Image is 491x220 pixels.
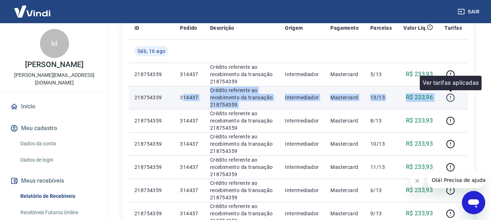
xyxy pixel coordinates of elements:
[17,189,100,204] a: Relatório de Recebíveis
[370,163,392,171] p: 11/13
[210,179,273,201] p: Crédito referente ao recebimento da transação 218754359
[330,187,359,194] p: Mastercard
[210,110,273,132] p: Crédito referente ao recebimento da transação 218754359
[370,187,392,194] p: 6/13
[330,94,359,101] p: Mastercard
[423,79,479,87] p: Ver tarifas aplicadas
[285,163,319,171] p: Intermediador
[134,24,140,32] p: ID
[406,116,433,125] p: R$ 233,93
[9,0,56,22] img: Vindi
[210,24,234,32] p: Descrição
[210,156,273,178] p: Crédito referente ao recebimento da transação 218754359
[40,29,69,58] div: M
[180,187,198,194] p: 314437
[330,140,359,148] p: Mastercard
[210,133,273,155] p: Crédito referente ao recebimento da transação 218754359
[406,186,433,195] p: R$ 233,93
[462,191,485,214] iframe: Botão para abrir a janela de mensagens
[134,117,168,124] p: 218754359
[9,99,100,115] a: Início
[17,205,100,220] a: Recebíveis Futuros Online
[406,70,433,79] p: R$ 233,93
[134,71,168,78] p: 218754359
[4,5,61,11] span: Olá! Precisa de ajuda?
[210,63,273,85] p: Crédito referente ao recebimento da transação 218754359
[370,210,392,217] p: 9/13
[330,24,359,32] p: Pagamento
[410,174,424,188] iframe: Fechar mensagem
[370,140,392,148] p: 10/13
[403,24,427,32] p: Valor Líq.
[180,140,198,148] p: 314437
[210,87,273,108] p: Crédito referente ao recebimento da transação 218754359
[370,94,392,101] p: 13/13
[180,71,198,78] p: 314437
[25,61,83,69] p: [PERSON_NAME]
[285,187,319,194] p: Intermediador
[427,172,485,188] iframe: Mensagem da empresa
[137,47,165,55] span: Sáb, 16 ago
[285,140,319,148] p: Intermediador
[406,209,433,218] p: R$ 233,93
[285,210,319,217] p: Intermediador
[180,94,198,101] p: 314437
[370,71,392,78] p: 5/13
[285,94,319,101] p: Intermediador
[6,71,103,87] p: [PERSON_NAME][EMAIL_ADDRESS][DOMAIN_NAME]
[180,210,198,217] p: 314437
[134,187,168,194] p: 218754359
[134,94,168,101] p: 218754359
[285,24,303,32] p: Origem
[330,210,359,217] p: Mastercard
[406,93,433,102] p: R$ 233,96
[444,24,462,32] p: Tarifas
[134,140,168,148] p: 218754359
[134,210,168,217] p: 218754359
[285,71,319,78] p: Intermediador
[406,140,433,148] p: R$ 233,93
[180,117,198,124] p: 314437
[180,24,197,32] p: Pedido
[330,163,359,171] p: Mastercard
[17,136,100,151] a: Dados da conta
[134,163,168,171] p: 218754359
[406,163,433,171] p: R$ 233,93
[285,117,319,124] p: Intermediador
[9,173,100,189] button: Meus recebíveis
[17,153,100,167] a: Dados de login
[9,120,100,136] button: Meu cadastro
[330,71,359,78] p: Mastercard
[370,24,392,32] p: Parcelas
[330,117,359,124] p: Mastercard
[370,117,392,124] p: 8/13
[180,163,198,171] p: 314437
[456,5,482,18] button: Sair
